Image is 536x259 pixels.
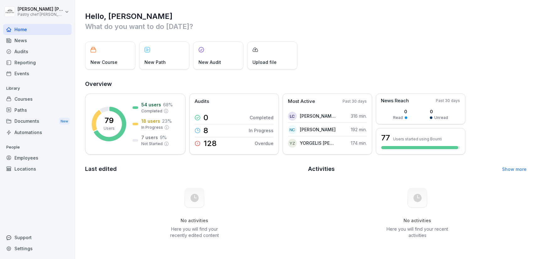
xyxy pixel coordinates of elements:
[3,127,72,138] a: Automations
[351,126,367,133] p: 192 min.
[288,112,297,121] div: LC
[351,113,367,119] p: 316 min.
[381,132,390,143] h3: 77
[3,142,72,152] p: People
[141,125,163,130] p: In Progress
[3,93,72,104] a: Courses
[393,115,403,121] p: Read
[18,7,63,12] p: [PERSON_NAME] [PERSON_NAME]
[3,68,72,79] a: Events
[203,114,208,121] p: 0
[195,98,209,105] p: Audits
[3,104,72,115] a: Paths
[3,115,72,127] a: DocumentsNew
[386,226,449,239] p: Here you will find your recent activities
[198,59,221,65] p: New Audit
[434,115,448,121] p: Unread
[85,11,527,21] h1: Hello, [PERSON_NAME]
[3,163,72,174] a: Locations
[141,108,162,114] p: Completed
[300,140,336,146] p: YORGELIS [PERSON_NAME]
[288,125,297,134] div: NC
[393,108,407,115] p: 0
[3,232,72,243] div: Support
[436,98,460,104] p: Past 30 days
[381,97,409,104] p: News Reach
[18,12,63,17] p: Pastry chef [PERSON_NAME] y Cocina gourmet
[3,24,72,35] a: Home
[144,59,166,65] p: New Path
[300,126,336,133] p: [PERSON_NAME]
[85,80,527,88] h2: Overview
[3,35,72,46] a: News
[3,46,72,57] a: Audits
[502,166,527,172] a: Show more
[308,165,335,173] h2: Activities
[3,57,72,68] a: Reporting
[252,59,277,65] p: Upload file
[3,115,72,127] div: Documents
[343,99,367,104] p: Past 30 days
[163,101,173,108] p: 68 %
[288,139,297,148] div: YZ
[105,117,114,124] p: 79
[255,140,273,147] p: Overdue
[163,218,226,223] h5: No activities
[141,118,160,124] p: 18 users
[250,114,273,121] p: Completed
[104,126,115,131] p: Users
[386,218,449,223] h5: No activities
[59,118,70,125] div: New
[430,108,448,115] p: 0
[163,226,226,239] p: Here you will find your recently edited content
[141,134,158,141] p: 7 users
[203,127,208,134] p: 8
[162,118,172,124] p: 23 %
[393,137,442,141] p: Users started using Bounti
[300,113,336,119] p: [PERSON_NAME] [PERSON_NAME]
[288,98,315,105] p: Most Active
[85,165,304,173] h2: Last edited
[160,134,167,141] p: 9 %
[3,83,72,93] p: Library
[3,152,72,163] a: Employees
[85,21,527,31] p: What do you want to do [DATE]?
[351,140,367,146] p: 174 min.
[3,243,72,254] a: Settings
[249,127,273,134] p: In Progress
[141,101,161,108] p: 54 users
[141,141,163,147] p: Not Started
[203,140,217,147] p: 128
[90,59,117,65] p: New Course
